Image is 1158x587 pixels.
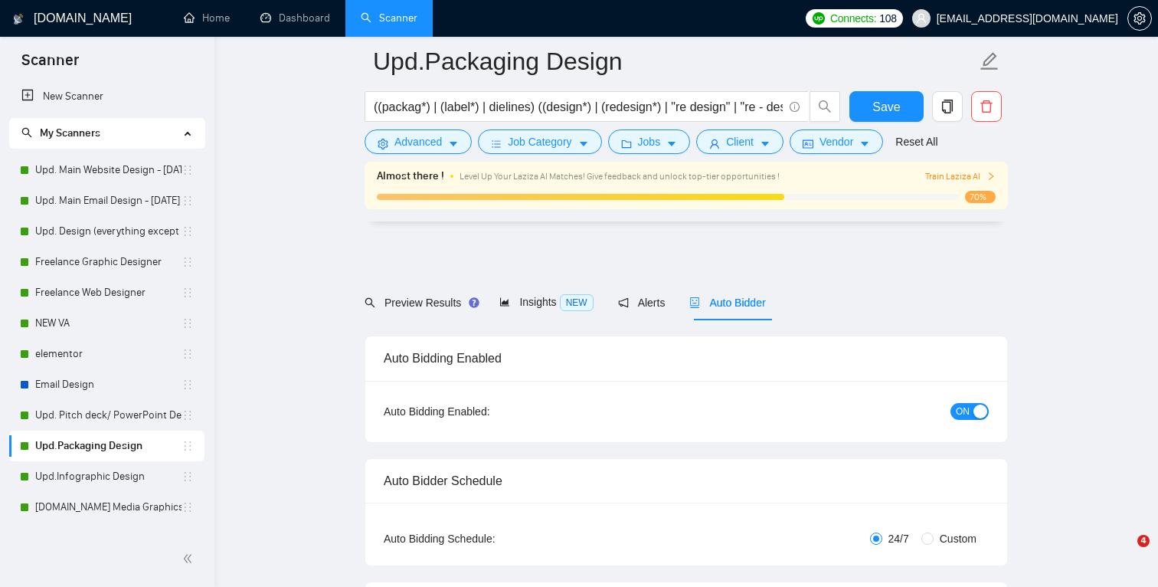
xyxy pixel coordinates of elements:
span: Save [872,97,900,116]
a: New Scanner [21,81,192,112]
button: folderJobscaret-down [608,130,691,154]
span: 70% [965,191,996,203]
span: caret-down [666,138,677,149]
span: Auto Bidder [689,297,765,309]
span: Almost there ! [377,168,444,185]
a: setting [1127,12,1152,25]
button: barsJob Categorycaret-down [478,130,601,154]
span: caret-down [760,138,770,149]
li: Upd. Main Email Design - June 4 2025 [9,185,204,216]
a: NEW VA [35,308,182,339]
li: elementor [9,339,204,369]
li: New Scanner [9,81,204,112]
span: Connects: [830,10,876,27]
a: dashboardDashboard [260,11,330,25]
span: setting [1128,12,1151,25]
span: Preview Results [365,297,475,309]
span: folder [621,138,632,149]
a: searchScanner [361,11,417,25]
button: setting [1127,6,1152,31]
a: Email Design [35,369,182,400]
button: idcardVendorcaret-down [790,130,883,154]
span: NEW [560,294,594,311]
a: Upd.Infographic Design [35,461,182,492]
span: search [365,297,375,308]
span: 108 [879,10,896,27]
span: ON [956,403,970,420]
a: Freelance Graphic Designer [35,247,182,277]
span: holder [182,440,194,452]
span: user [709,138,720,149]
input: Scanner name... [373,42,976,80]
div: Auto Bidding Enabled [384,336,989,380]
input: Search Freelance Jobs... [374,97,783,116]
button: settingAdvancedcaret-down [365,130,472,154]
span: bars [491,138,502,149]
a: Upd.Packaging Design [35,431,182,461]
span: search [810,100,839,113]
span: holder [182,256,194,268]
a: Upd. Main Email Design - [DATE] [35,185,182,216]
a: Upd. Main Website Design - [DATE] [35,155,182,185]
button: Train Laziza AI [925,169,996,184]
span: right [986,172,996,181]
span: holder [182,317,194,330]
span: Advanced [394,133,442,150]
span: delete [972,100,1001,113]
li: Upd.Infographic Design [9,461,204,492]
span: holder [182,501,194,513]
span: My Scanners [21,126,100,139]
span: search [21,127,32,138]
span: holder [182,164,194,176]
span: holder [182,409,194,421]
a: Upd. Design (everything except unspecified) [35,216,182,247]
button: userClientcaret-down [696,130,783,154]
span: Scanner [9,49,91,81]
span: user [916,13,927,24]
span: 4 [1137,535,1150,547]
span: holder [182,287,194,299]
span: setting [378,138,388,149]
span: holder [182,225,194,238]
div: Auto Bidding Schedule: [384,530,585,547]
span: Level Up Your Laziza AI Matches! Give feedback and unlock top-tier opportunities ! [460,171,780,182]
a: [DOMAIN_NAME] Media Graphics [35,492,182,523]
span: caret-down [448,138,459,149]
span: caret-down [859,138,870,149]
div: Auto Bidder Schedule [384,459,989,503]
button: search [810,91,840,122]
span: info-circle [790,102,800,112]
span: Insights [499,296,593,308]
li: Upd. Main Website Design - June 4 2025 [9,155,204,185]
span: copy [933,100,962,113]
li: Freelance Web Designer [9,277,204,308]
li: NEW VA [9,308,204,339]
span: holder [182,195,194,207]
button: Save [849,91,924,122]
span: edit [980,51,999,71]
span: 24/7 [882,530,915,547]
li: Upd. Pitch deck/ PowerPoint Designer [9,400,204,431]
li: Freelance Graphic Designer [9,247,204,277]
span: double-left [182,551,198,566]
span: holder [182,379,194,391]
button: copy [932,91,963,122]
img: logo [13,7,24,31]
li: Upd.Packaging Design [9,431,204,461]
button: delete [971,91,1002,122]
span: Vendor [819,133,853,150]
li: GoHighLevel [9,523,204,553]
iframe: Intercom live chat [1106,535,1143,572]
li: Upd. Design (everything except unspecified) [9,216,204,247]
span: notification [618,297,629,308]
span: caret-down [578,138,589,149]
a: Freelance Web Designer [35,277,182,308]
span: holder [182,348,194,360]
li: Upd.Social Media Graphics [9,492,204,523]
span: idcard [803,138,813,149]
span: Alerts [618,297,666,309]
a: Upd. Pitch deck/ PowerPoint Designer [35,400,182,431]
span: My Scanners [40,126,100,139]
span: area-chart [499,297,510,307]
